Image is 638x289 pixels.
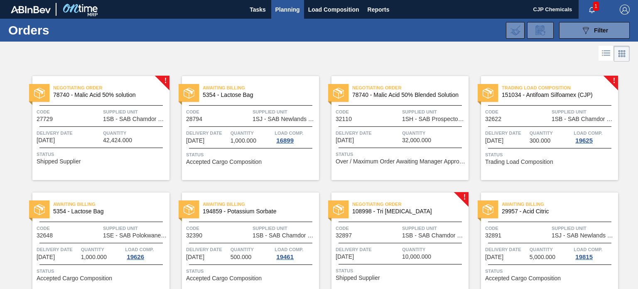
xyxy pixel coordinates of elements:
[552,108,616,116] span: Supplied Unit
[37,108,101,116] span: Code
[502,92,611,98] span: 151034 - Antifoam Silfoamex (CJP)
[336,158,466,165] span: Over / Maximum Order Awaiting Manager Approval
[552,232,616,239] span: 1SJ - SAB Newlands Brewery
[336,129,400,137] span: Delivery Date
[552,116,616,122] span: 1SB - SAB Chamdor Brewery
[308,5,359,15] span: Load Composition
[530,254,555,260] span: 5,000.000
[336,232,352,239] span: 32897
[231,129,273,137] span: Quantity
[333,88,344,99] img: status
[203,84,319,92] span: Awaiting Billing
[37,275,112,282] span: Accepted Cargo Composition
[186,129,228,137] span: Delivery Date
[37,245,79,254] span: Delivery Date
[53,208,163,215] span: 5354 - Lactose Bag
[614,46,630,62] div: Card Vision
[485,116,501,122] span: 32622
[336,224,400,232] span: Code
[11,6,51,13] img: TNhmsLtSVTkK8tSr43FrP2fwEKptu5GPRR3wAAAABJRU5ErkJggg==
[336,245,400,254] span: Delivery Date
[552,224,616,232] span: Supplied Unit
[103,137,132,143] span: 42,424.000
[485,254,503,260] span: 10/19/2025
[336,275,380,281] span: Shipped Supplier
[37,150,167,158] span: Status
[483,204,493,215] img: status
[275,129,303,137] span: Load Comp.
[125,245,154,254] span: Load Comp.
[253,232,317,239] span: 1SB - SAB Chamdor Brewery
[203,92,312,98] span: 5354 - Lactose Bag
[352,84,469,92] span: Negotiating Order
[103,116,167,122] span: 1SB - SAB Chamdor Brewery
[485,159,553,165] span: Trading Load Composition
[53,84,169,92] span: Negotiating Order
[186,254,204,260] span: 10/16/2025
[485,245,528,254] span: Delivery Date
[485,108,550,116] span: Code
[336,267,466,275] span: Status
[368,5,390,15] span: Reports
[253,116,317,122] span: 1SJ - SAB Newlands Brewery
[103,224,167,232] span: Supplied Unit
[8,25,128,35] h1: Orders
[485,275,561,282] span: Accepted Cargo Composition
[20,76,169,180] a: !statusNegotiating Order78740 - Malic Acid 50% solutionCode27729Supplied Unit1SB - SAB Chamdor Br...
[352,92,462,98] span: 78740 - Malic Acid 50% Blended Solution
[530,245,572,254] span: Quantity
[530,138,551,144] span: 300.000
[253,108,317,116] span: Supplied Unit
[103,232,167,239] span: 1SE - SAB Polokwane Brewery
[125,245,167,260] a: Load Comp.19626
[336,254,354,260] span: 10/16/2025
[37,129,101,137] span: Delivery Date
[336,116,352,122] span: 32110
[186,159,262,165] span: Accepted Cargo Composition
[402,137,431,143] span: 32,000.000
[34,204,45,215] img: status
[231,254,252,260] span: 500.000
[352,200,469,208] span: Negotiating Order
[275,245,303,254] span: Load Comp.
[103,129,167,137] span: Quantity
[527,22,554,39] div: Order Review Request
[275,254,295,260] div: 19461
[599,46,614,62] div: List Vision
[186,232,202,239] span: 32390
[37,158,81,165] span: Shipped Supplier
[593,2,599,11] span: 1
[275,245,317,260] a: Load Comp.19461
[336,108,400,116] span: Code
[485,129,528,137] span: Delivery Date
[186,224,250,232] span: Code
[502,208,611,215] span: 29957 - Acid Citric
[402,108,466,116] span: Supplied Unit
[37,232,53,239] span: 32648
[275,5,300,15] span: Planning
[186,275,262,282] span: Accepted Cargo Composition
[37,267,167,275] span: Status
[186,267,317,275] span: Status
[502,200,618,208] span: Awaiting Billing
[34,88,45,99] img: status
[186,138,204,144] span: 06/05/2025
[203,208,312,215] span: 194859 - Potassium Sorbate
[336,137,354,143] span: 09/27/2025
[483,88,493,99] img: status
[249,5,267,15] span: Tasks
[574,137,594,144] div: 19625
[37,224,101,232] span: Code
[559,22,630,39] button: Filter
[186,151,317,159] span: Status
[37,137,55,143] span: 04/19/2025
[579,4,605,15] button: Notifications
[37,116,53,122] span: 27729
[502,84,618,92] span: Trading Load Composition
[402,232,466,239] span: 1SB - SAB Chamdor Brewery
[81,254,107,260] span: 1,000.000
[53,200,169,208] span: Awaiting Billing
[574,129,602,137] span: Load Comp.
[574,254,594,260] div: 19815
[203,200,319,208] span: Awaiting Billing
